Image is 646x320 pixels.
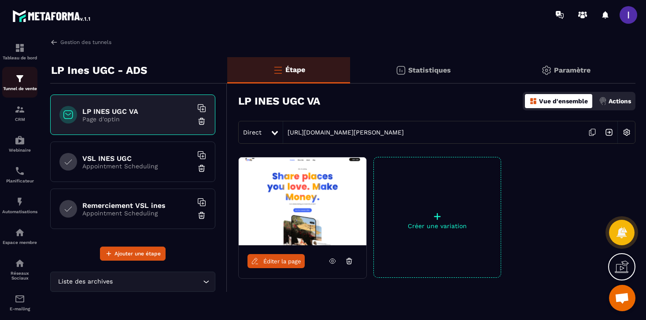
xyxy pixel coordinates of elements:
[15,135,25,145] img: automations
[2,128,37,159] a: automationsautomationsWebinaire
[114,277,201,287] input: Search for option
[2,271,37,280] p: Réseaux Sociaux
[82,201,192,210] h6: Remerciement VSL ines
[395,65,406,76] img: stats.20deebd0.svg
[539,98,588,105] p: Vue d'ensemble
[263,258,301,265] span: Éditer la page
[408,66,451,74] p: Statistiques
[609,285,635,311] a: Ouvrir le chat
[2,306,37,311] p: E-mailing
[283,129,404,136] a: [URL][DOMAIN_NAME][PERSON_NAME]
[15,73,25,84] img: formation
[2,159,37,190] a: schedulerschedulerPlanificateur
[529,97,537,105] img: dashboard-orange.40269519.svg
[15,104,25,115] img: formation
[15,166,25,176] img: scheduler
[2,190,37,221] a: automationsautomationsAutomatisations
[197,117,206,126] img: trash
[50,272,215,292] div: Search for option
[285,65,305,74] p: Étape
[100,247,166,261] button: Ajouter une étape
[247,254,305,268] a: Éditer la page
[197,164,206,173] img: trash
[82,154,192,163] h6: VSL INES UGC
[2,240,37,245] p: Espace membre
[618,124,635,141] img: setting-w.858f3a88.svg
[82,163,192,170] p: Appointment Scheduling
[243,129,262,136] span: Direct
[15,227,25,238] img: automations
[2,67,37,98] a: formationformationTunnel de vente
[82,116,192,123] p: Page d'optin
[15,258,25,269] img: social-network
[56,277,114,287] span: Liste des archives
[273,65,283,75] img: bars-o.4a397970.svg
[374,222,501,229] p: Créer une variation
[2,221,37,251] a: automationsautomationsEspace membre
[114,249,161,258] span: Ajouter une étape
[197,211,206,220] img: trash
[374,210,501,222] p: +
[15,294,25,304] img: email
[2,209,37,214] p: Automatisations
[2,178,37,183] p: Planificateur
[82,107,192,116] h6: LP INES UGC VA
[2,287,37,318] a: emailemailE-mailing
[12,8,92,24] img: logo
[15,196,25,207] img: automations
[82,210,192,217] p: Appointment Scheduling
[50,38,58,46] img: arrow
[51,62,147,79] p: LP Ines UGC - ADS
[554,66,591,74] p: Paramètre
[2,251,37,287] a: social-networksocial-networkRéseaux Sociaux
[609,98,631,105] p: Actions
[2,117,37,122] p: CRM
[2,36,37,67] a: formationformationTableau de bord
[2,55,37,60] p: Tableau de bord
[239,157,366,245] img: image
[599,97,607,105] img: actions.d6e523a2.png
[15,43,25,53] img: formation
[238,95,320,107] h3: LP INES UGC VA
[601,124,617,141] img: arrow-next.bcc2205e.svg
[2,148,37,153] p: Webinaire
[2,98,37,128] a: formationformationCRM
[541,65,552,76] img: setting-gr.5f69749f.svg
[50,38,111,46] a: Gestion des tunnels
[2,86,37,91] p: Tunnel de vente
